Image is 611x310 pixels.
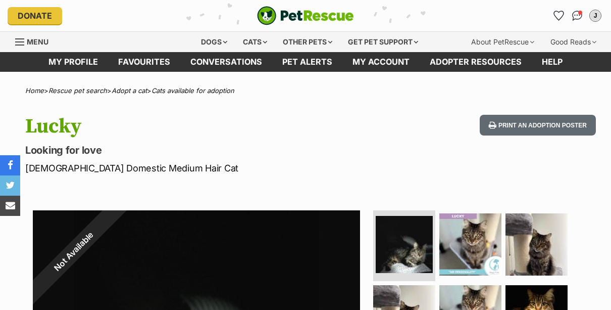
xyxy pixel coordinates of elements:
[257,6,354,25] a: PetRescue
[25,115,374,138] h1: Lucky
[480,115,596,136] button: Print an adoption poster
[15,32,56,50] a: Menu
[194,32,234,52] div: Dogs
[341,32,425,52] div: Get pet support
[25,86,44,95] a: Home
[151,86,234,95] a: Cats available for adoption
[376,216,433,273] img: Photo of Lucky
[48,86,107,95] a: Rescue pet search
[543,32,603,52] div: Good Reads
[551,8,603,24] ul: Account quick links
[505,213,568,276] img: Photo of Lucky
[532,52,573,72] a: Help
[439,213,501,276] img: Photo of Lucky
[25,143,374,157] p: Looking for love
[25,161,374,175] p: [DEMOGRAPHIC_DATA] Domestic Medium Hair Cat
[257,6,354,25] img: logo-cat-932fe2b9b8326f06289b0f2fb663e598f794de774fb13d1741a6617ecf9a85b4.svg
[38,52,108,72] a: My profile
[236,32,274,52] div: Cats
[587,8,603,24] button: My account
[464,32,541,52] div: About PetRescue
[569,8,585,24] a: Conversations
[551,8,567,24] a: Favourites
[342,52,420,72] a: My account
[8,7,62,24] a: Donate
[112,86,147,95] a: Adopt a cat
[108,52,180,72] a: Favourites
[272,52,342,72] a: Pet alerts
[27,37,48,46] span: Menu
[180,52,272,72] a: conversations
[420,52,532,72] a: Adopter resources
[572,11,583,21] img: chat-41dd97257d64d25036548639549fe6c8038ab92f7586957e7f3b1b290dea8141.svg
[276,32,339,52] div: Other pets
[590,11,600,21] div: J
